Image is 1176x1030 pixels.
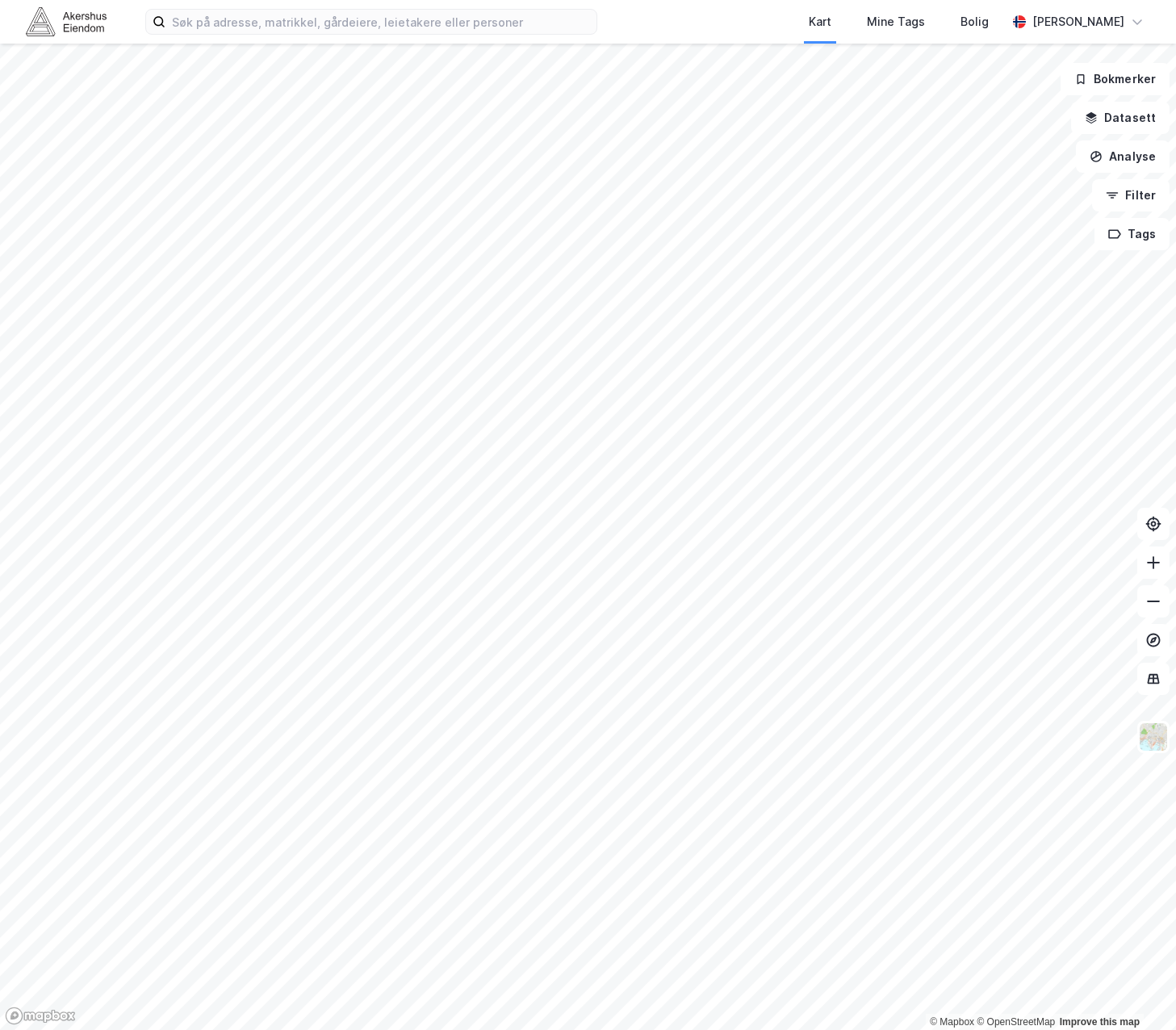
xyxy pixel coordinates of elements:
button: Filter [1092,179,1170,211]
a: Mapbox [930,1016,974,1028]
div: Mine Tags [867,12,925,31]
button: Tags [1094,218,1170,250]
a: OpenStreetMap [977,1016,1055,1028]
button: Datasett [1071,102,1170,134]
button: Analyse [1076,140,1170,173]
div: Bolig [960,12,989,31]
div: [PERSON_NAME] [1032,12,1124,31]
iframe: Chat Widget [1095,953,1176,1030]
div: Kontrollprogram for chat [1095,953,1176,1030]
a: Mapbox homepage [5,1007,76,1025]
img: akershus-eiendom-logo.9091f326c980b4bce74ccdd9f866810c.svg [26,7,107,36]
button: Bokmerker [1061,63,1170,95]
input: Søk på adresse, matrikkel, gårdeiere, leietakere eller personer [165,10,596,34]
div: Kart [809,12,831,31]
a: Improve this map [1060,1016,1140,1028]
img: Z [1138,722,1169,752]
